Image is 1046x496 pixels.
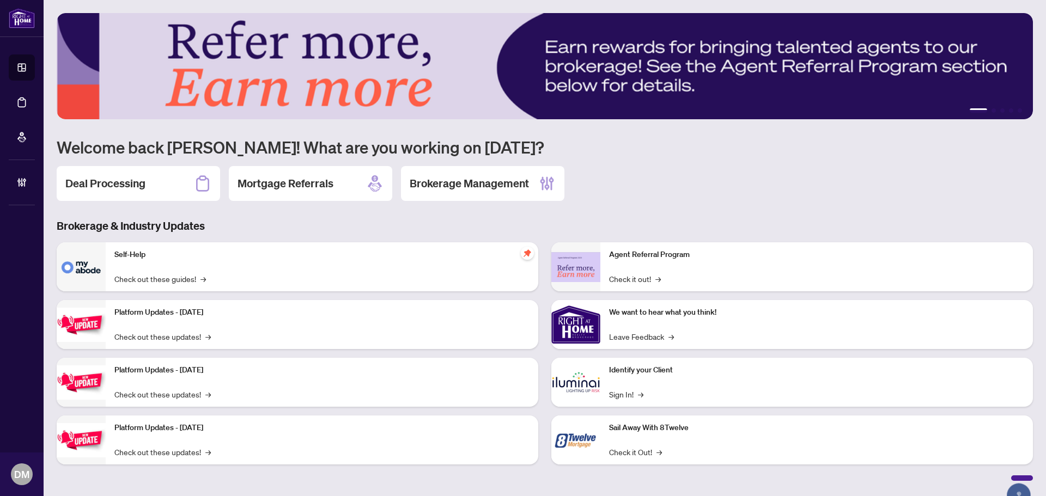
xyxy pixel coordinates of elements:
[57,242,106,291] img: Self-Help
[114,249,530,261] p: Self-Help
[114,446,211,458] a: Check out these updates!→
[200,273,206,285] span: →
[114,364,530,376] p: Platform Updates - [DATE]
[238,176,333,191] h2: Mortgage Referrals
[114,307,530,319] p: Platform Updates - [DATE]
[609,446,662,458] a: Check it Out!→
[609,330,674,342] a: Leave Feedback→
[57,308,106,342] img: Platform Updates - July 21, 2025
[521,247,534,260] span: pushpin
[551,300,600,349] img: We want to hear what you think!
[1002,458,1035,491] button: Open asap
[609,249,1024,261] p: Agent Referral Program
[1009,108,1013,113] button: 4
[609,388,643,400] a: Sign In!→
[57,13,1033,119] img: Slide 0
[205,388,211,400] span: →
[551,252,600,282] img: Agent Referral Program
[114,388,211,400] a: Check out these updates!→
[57,423,106,457] img: Platform Updates - June 23, 2025
[656,446,662,458] span: →
[205,446,211,458] span: →
[551,358,600,407] img: Identify your Client
[551,415,600,464] img: Sail Away With 8Twelve
[638,388,643,400] span: →
[655,273,661,285] span: →
[57,137,1033,157] h1: Welcome back [PERSON_NAME]! What are you working on [DATE]?
[205,330,211,342] span: →
[114,330,211,342] a: Check out these updates!→
[992,108,996,113] button: 2
[114,422,530,434] p: Platform Updates - [DATE]
[609,273,661,285] a: Check it out!→
[609,364,1024,376] p: Identify your Client
[9,8,35,28] img: logo
[114,273,206,285] a: Check out these guides!→
[1000,108,1005,113] button: 3
[609,307,1024,319] p: We want to hear what you think!
[410,176,529,191] h2: Brokerage Management
[1018,108,1022,113] button: 5
[970,108,987,113] button: 1
[57,365,106,400] img: Platform Updates - July 8, 2025
[65,176,145,191] h2: Deal Processing
[57,218,1033,234] h3: Brokerage & Industry Updates
[668,330,674,342] span: →
[14,467,29,482] span: DM
[609,422,1024,434] p: Sail Away With 8Twelve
